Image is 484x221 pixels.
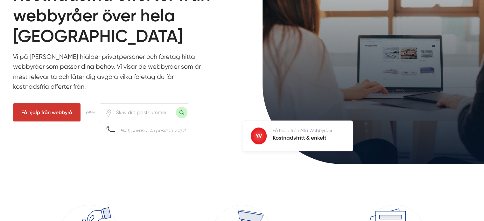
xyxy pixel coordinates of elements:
[104,109,112,117] svg: Pin / Karta
[176,107,187,118] button: Sök med postnummer
[13,52,206,95] p: Vi på [PERSON_NAME] hjälper privatpersoner och företag hitta webbyråer som passar dina behov. Vi ...
[86,108,95,116] div: eller
[273,134,333,143] h5: Kostnadsfritt & enkelt
[120,127,185,134] div: Psst, använd din position vetja!
[112,105,176,120] input: Skriv ditt postnummer
[273,128,333,133] span: Få hjälp från Alla Webbyråer
[251,128,267,144] img: Kostnadsfritt & enkelt logotyp
[104,109,112,117] span: Klicka för att använda din position.
[13,103,81,121] span: Få hjälp från webbyrå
